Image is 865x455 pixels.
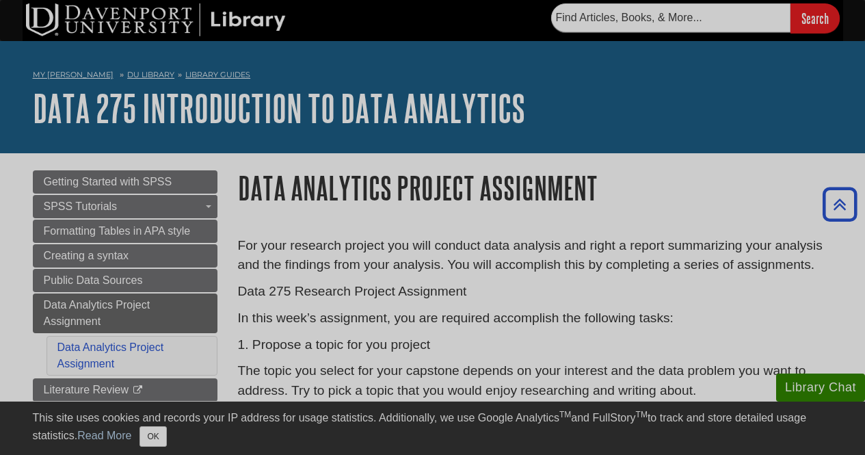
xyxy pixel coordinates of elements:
[33,244,217,268] a: Creating a syntax
[44,200,118,212] span: SPSS Tutorials
[636,410,648,419] sup: TM
[776,374,865,402] button: Library Chat
[790,3,840,33] input: Search
[44,384,129,395] span: Literature Review
[185,70,250,79] a: Library Guides
[77,430,131,441] a: Read More
[238,335,833,355] p: 1. Propose a topic for you project
[818,195,862,213] a: Back to Top
[127,70,174,79] a: DU Library
[238,170,833,205] h1: Data Analytics Project Assignment
[33,220,217,243] a: Formatting Tables in APA style
[33,410,833,447] div: This site uses cookies and records your IP address for usage statistics. Additionally, we use Goo...
[33,69,114,81] a: My [PERSON_NAME]
[33,170,217,443] div: Guide Page Menu
[33,294,217,333] a: Data Analytics Project Assignment
[551,3,840,33] form: Searches DU Library's articles, books, and more
[57,341,164,369] a: Data Analytics Project Assignment
[44,225,191,237] span: Formatting Tables in APA style
[33,170,217,194] a: Getting Started with SPSS
[559,410,571,419] sup: TM
[33,378,217,402] a: Literature Review
[44,299,150,327] span: Data Analytics Project Assignment
[44,250,129,261] span: Creating a syntax
[238,309,833,328] p: In this week’s assignment, you are required accomplish the following tasks:
[131,386,143,395] i: This link opens in a new window
[44,176,172,187] span: Getting Started with SPSS
[44,274,143,286] span: Public Data Sources
[139,426,166,447] button: Close
[551,3,790,32] input: Find Articles, Books, & More...
[33,87,525,129] a: DATA 275 Introduction to Data Analytics
[33,66,833,88] nav: breadcrumb
[238,361,833,401] p: The topic you select for your capstone depends on your interest and the data problem you want to ...
[26,3,286,36] img: DU Library
[33,269,217,292] a: Public Data Sources
[238,282,833,302] p: Data 275 Research Project Assignment
[238,236,833,276] p: For your research project you will conduct data analysis and right a report summarizing your anal...
[33,195,217,218] a: SPSS Tutorials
